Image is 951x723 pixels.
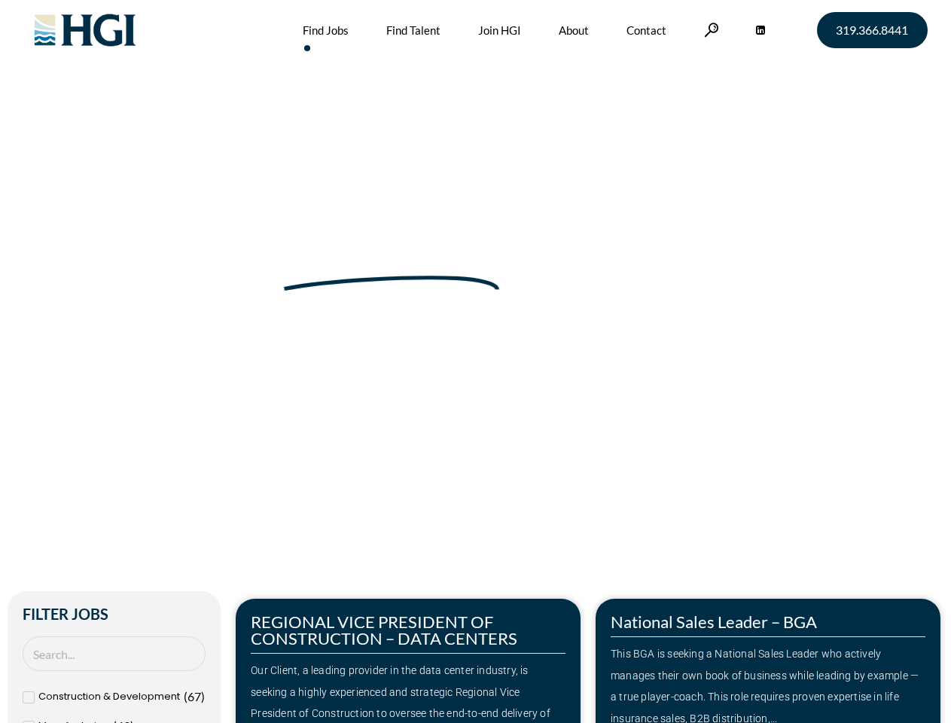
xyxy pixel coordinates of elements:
a: National Sales Leader – BGA [611,612,817,632]
a: REGIONAL VICE PRESIDENT OF CONSTRUCTION – DATA CENTERS [251,612,517,648]
span: ) [201,689,205,703]
span: » [54,304,115,319]
span: 67 [187,689,201,703]
a: 319.366.8441 [817,12,928,48]
span: ( [184,689,187,703]
span: 319.366.8441 [836,24,908,36]
span: Construction & Development [38,686,180,708]
h2: Filter Jobs [23,606,206,621]
a: Home [54,304,86,319]
span: Next Move [281,233,502,283]
span: Jobs [91,304,115,319]
input: Search Job [23,636,206,672]
span: Make Your [54,231,272,285]
a: Search [704,23,719,37]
